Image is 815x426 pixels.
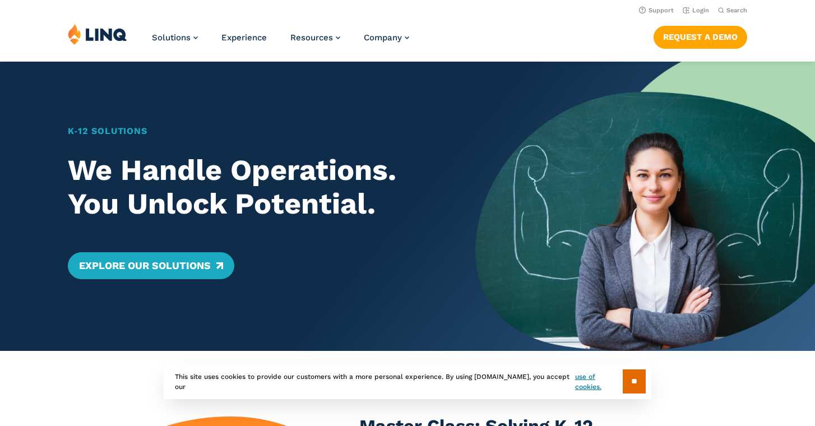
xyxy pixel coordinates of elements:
a: Support [639,7,674,14]
span: Company [364,33,402,43]
a: Request a Demo [654,26,747,48]
button: Open Search Bar [718,6,747,15]
span: Resources [290,33,333,43]
img: Home Banner [475,62,815,351]
a: Solutions [152,33,198,43]
a: Company [364,33,409,43]
span: Search [726,7,747,14]
a: Experience [221,33,267,43]
h2: We Handle Operations. You Unlock Potential. [68,154,442,221]
nav: Button Navigation [654,24,747,48]
a: Login [683,7,709,14]
a: use of cookies. [575,372,623,392]
a: Explore Our Solutions [68,252,234,279]
img: LINQ | K‑12 Software [68,24,127,45]
nav: Primary Navigation [152,24,409,61]
a: Resources [290,33,340,43]
span: Solutions [152,33,191,43]
h1: K‑12 Solutions [68,124,442,138]
div: This site uses cookies to provide our customers with a more personal experience. By using [DOMAIN... [164,364,651,399]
